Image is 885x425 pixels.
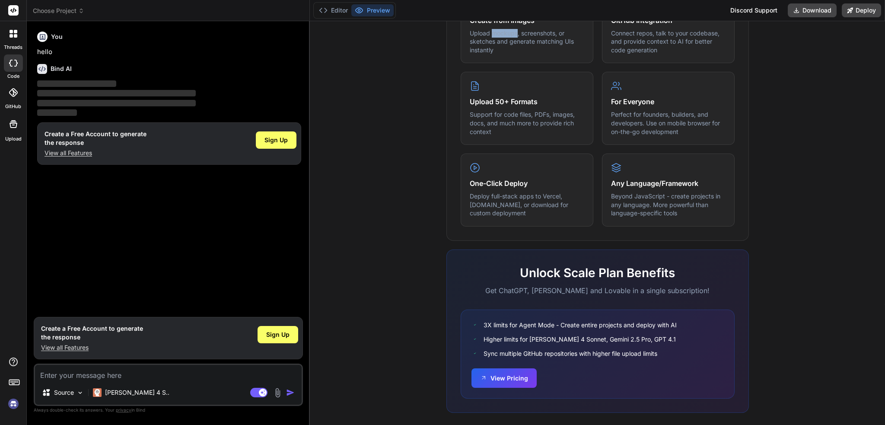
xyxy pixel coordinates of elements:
h4: One-Click Deploy [470,178,584,189]
span: Sign Up [264,136,288,144]
h6: You [51,32,63,41]
span: Choose Project [33,6,84,15]
p: Upload mockups, screenshots, or sketches and generate matching UIs instantly [470,29,584,54]
div: Discord Support [725,3,783,17]
img: signin [6,396,21,411]
span: ‌ [37,100,196,106]
p: [PERSON_NAME] 4 S.. [105,388,169,397]
span: 3X limits for Agent Mode - Create entire projects and deploy with AI [484,320,677,329]
p: Get ChatGPT, [PERSON_NAME] and Lovable in a single subscription! [461,285,735,296]
p: Connect repos, talk to your codebase, and provide context to AI for better code generation [611,29,726,54]
h4: Any Language/Framework [611,178,726,189]
p: Support for code files, PDFs, images, docs, and much more to provide rich context [470,110,584,136]
span: Sign Up [266,330,290,339]
p: Source [54,388,74,397]
p: Beyond JavaScript - create projects in any language. More powerful than language-specific tools [611,192,726,217]
span: Sync multiple GitHub repositories with higher file upload limits [484,349,657,358]
span: Higher limits for [PERSON_NAME] 4 Sonnet, Gemini 2.5 Pro, GPT 4.1 [484,335,676,344]
img: attachment [273,388,283,398]
label: Upload [5,135,22,143]
h1: Create a Free Account to generate the response [41,324,143,342]
h6: Bind AI [51,64,72,73]
label: code [7,73,19,80]
button: Preview [351,4,394,16]
p: Deploy full-stack apps to Vercel, [DOMAIN_NAME], or download for custom deployment [470,192,584,217]
h1: Create a Free Account to generate the response [45,130,146,147]
img: Pick Models [76,389,84,396]
button: Editor [315,4,351,16]
p: View all Features [45,149,146,157]
button: View Pricing [471,368,537,388]
label: GitHub [5,103,21,110]
label: threads [4,44,22,51]
h4: For Everyone [611,96,726,107]
span: ‌ [37,80,116,87]
span: privacy [116,407,131,412]
img: Claude 4 Sonnet [93,388,102,397]
h2: Unlock Scale Plan Benefits [461,264,735,282]
span: ‌ [37,109,77,116]
p: hello [37,47,301,57]
img: icon [286,388,295,397]
span: ‌ [37,90,196,96]
p: Perfect for founders, builders, and developers. Use on mobile browser for on-the-go development [611,110,726,136]
p: View all Features [41,343,143,352]
button: Download [788,3,837,17]
p: Always double-check its answers. Your in Bind [34,406,303,414]
h4: Upload 50+ Formats [470,96,584,107]
button: Deploy [842,3,881,17]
